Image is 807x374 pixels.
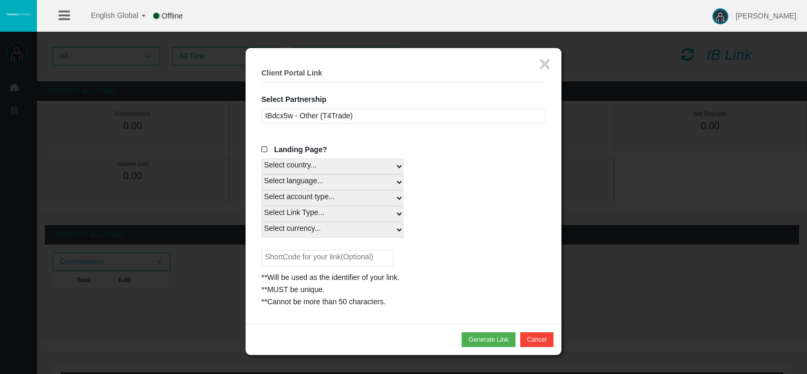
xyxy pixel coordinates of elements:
button: Cancel [520,332,553,347]
div: **Will be used as the identifier of your link. [261,272,546,284]
input: ShortCode for your link(Optional) [261,250,393,266]
img: user-image [712,8,728,24]
span: [PERSON_NAME] [736,12,796,20]
label: Select Partnership [261,93,326,106]
div: **MUST be unique. [261,284,546,296]
b: Client Portal Link [261,69,322,77]
button: × [539,53,551,74]
div: **Cannot be more than 50 characters. [261,296,546,308]
button: Generate Link [462,332,515,347]
div: IBdcx5w - Other (T4Trade) [261,108,546,124]
img: logo.svg [5,12,32,16]
span: Landing Page? [274,145,327,154]
span: Offline [162,12,183,20]
span: English Global [77,11,138,20]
